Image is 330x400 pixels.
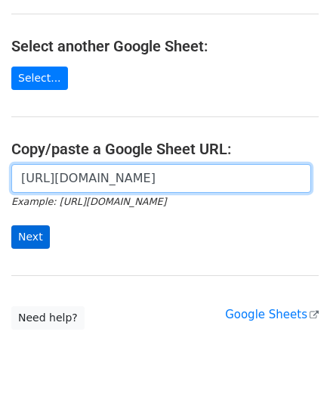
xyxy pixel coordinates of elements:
h4: Copy/paste a Google Sheet URL: [11,140,319,158]
h4: Select another Google Sheet: [11,37,319,55]
small: Example: [URL][DOMAIN_NAME] [11,196,166,207]
input: Paste your Google Sheet URL here [11,164,311,193]
a: Google Sheets [225,308,319,321]
a: Need help? [11,306,85,330]
input: Next [11,225,50,249]
iframe: Chat Widget [254,327,330,400]
a: Select... [11,67,68,90]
